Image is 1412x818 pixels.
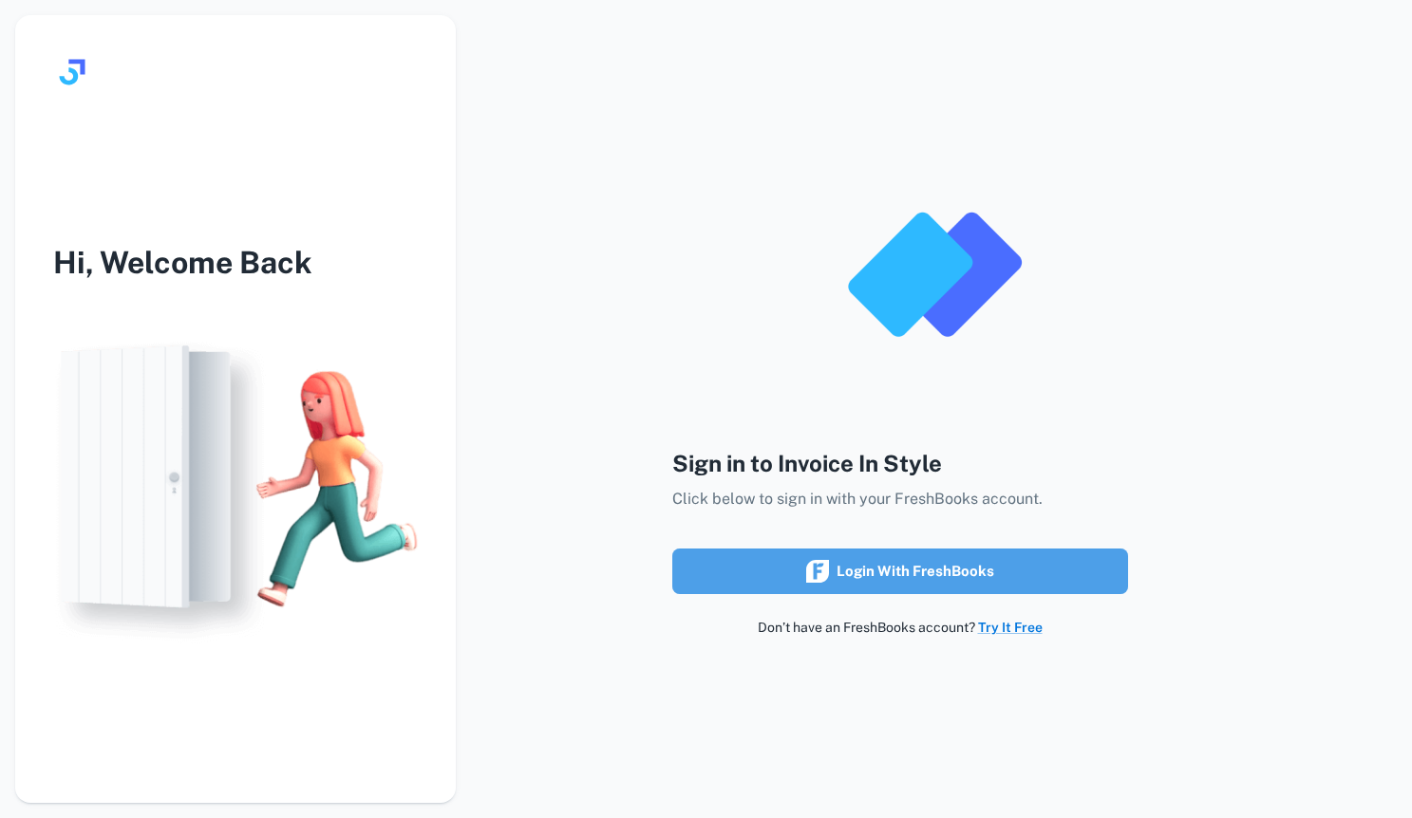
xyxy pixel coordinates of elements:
p: Click below to sign in with your FreshBooks account. [672,488,1128,511]
a: Try It Free [978,620,1043,635]
p: Don’t have an FreshBooks account? [672,617,1128,638]
img: logo_invoice_in_style_app.png [839,180,1029,370]
button: Login with FreshBooks [672,548,1128,594]
img: logo.svg [53,53,91,91]
img: login [15,324,456,654]
div: Login with FreshBooks [806,559,994,584]
h3: Hi, Welcome Back [15,240,456,286]
h4: Sign in to Invoice In Style [672,446,1128,480]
